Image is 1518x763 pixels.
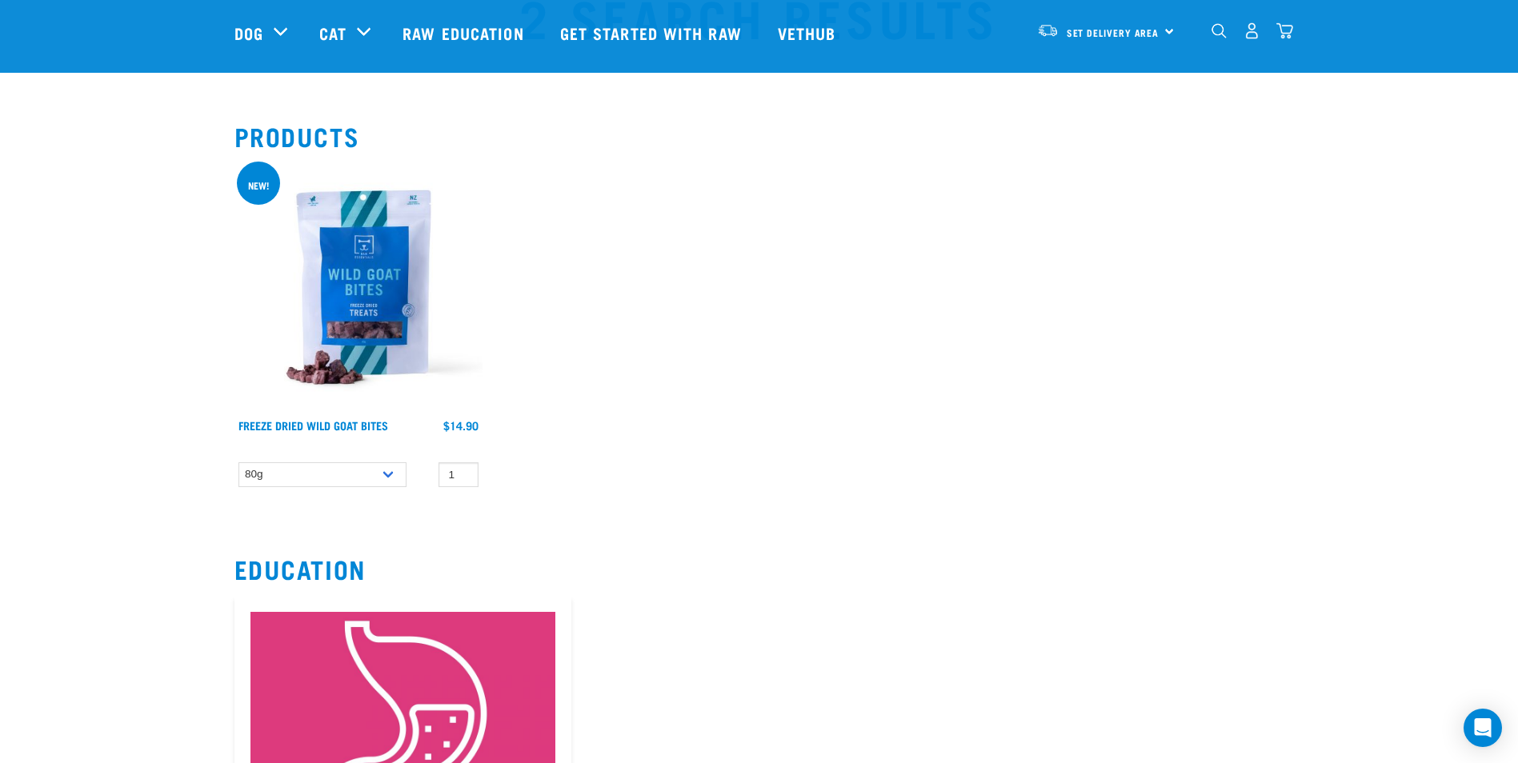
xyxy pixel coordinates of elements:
[1464,709,1502,747] div: Open Intercom Messenger
[1037,23,1059,38] img: van-moving.png
[443,419,479,432] div: $14.90
[248,182,269,188] div: new!
[544,1,762,65] a: Get started with Raw
[234,163,483,411] img: Raw Essentials Freeze Dried Wild Goat Bites PetTreats Product Shot
[387,1,543,65] a: Raw Education
[319,21,346,45] a: Cat
[238,422,388,428] a: Freeze Dried Wild Goat Bites
[234,122,1284,150] h2: Products
[234,21,263,45] a: Dog
[234,554,1284,583] h2: Education
[439,462,479,487] input: 1
[1067,30,1160,35] span: Set Delivery Area
[762,1,856,65] a: Vethub
[1212,23,1227,38] img: home-icon-1@2x.png
[1276,22,1293,39] img: home-icon@2x.png
[1244,22,1260,39] img: user.png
